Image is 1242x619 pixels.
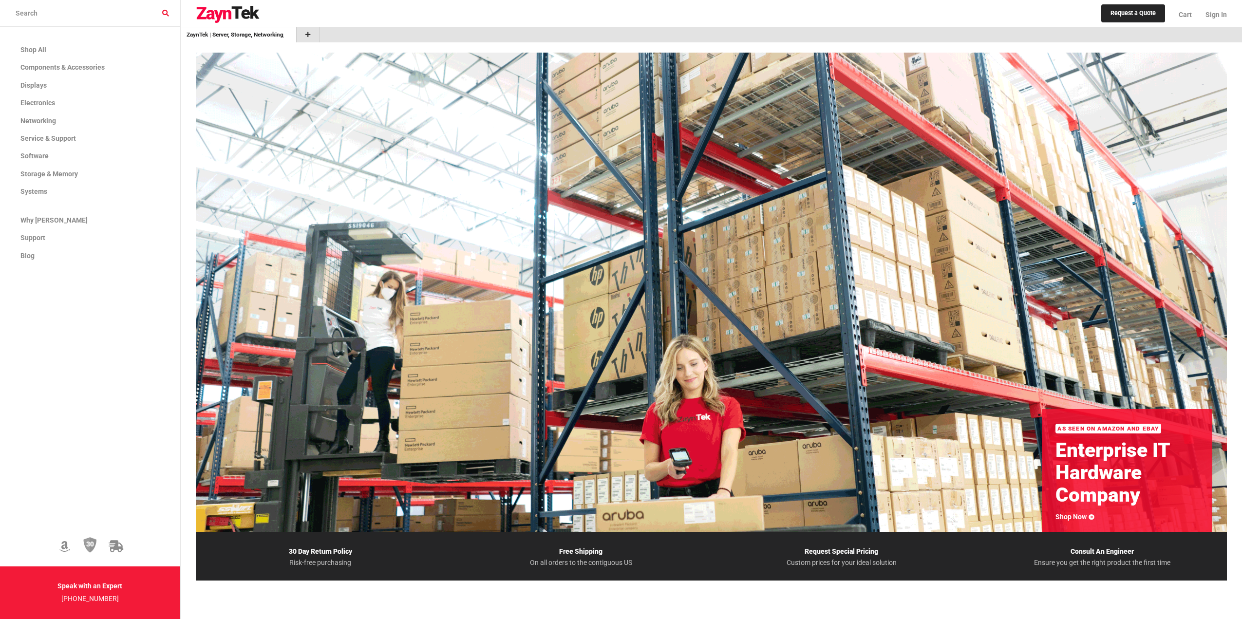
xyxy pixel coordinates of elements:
[20,152,49,160] span: Software
[1179,11,1192,19] span: Cart
[1172,2,1199,27] a: Cart
[20,63,105,71] span: Components & Accessories
[196,6,260,23] img: logo
[717,558,966,567] p: Custom prices for your ideal solution
[20,216,88,224] span: Why [PERSON_NAME]
[196,558,445,567] p: Risk-free purchasing
[57,582,122,590] strong: Speak with an Expert
[456,545,705,558] p: Free Shipping
[20,46,46,54] span: Shop All
[1101,4,1165,23] a: Request a Quote
[61,595,119,602] a: [PHONE_NUMBER]
[187,30,284,39] a: go to /
[196,545,445,558] p: 30 Day Return Policy
[83,537,97,553] img: 30 Day Return Policy
[978,558,1227,567] p: Ensure you get the right product the first time
[20,134,76,142] span: Service & Support
[20,252,35,260] span: Blog
[20,99,55,107] span: Electronics
[978,545,1227,558] p: Consult An Engineer
[20,81,47,89] span: Displays
[717,545,966,558] p: Request Special Pricing
[284,30,290,39] a: Remove Bookmark
[20,234,45,242] span: Support
[20,117,56,125] span: Networking
[1199,2,1227,27] a: Sign In
[20,170,78,178] span: Storage & Memory
[456,558,705,567] p: On all orders to the contiguous US
[20,188,47,195] span: Systems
